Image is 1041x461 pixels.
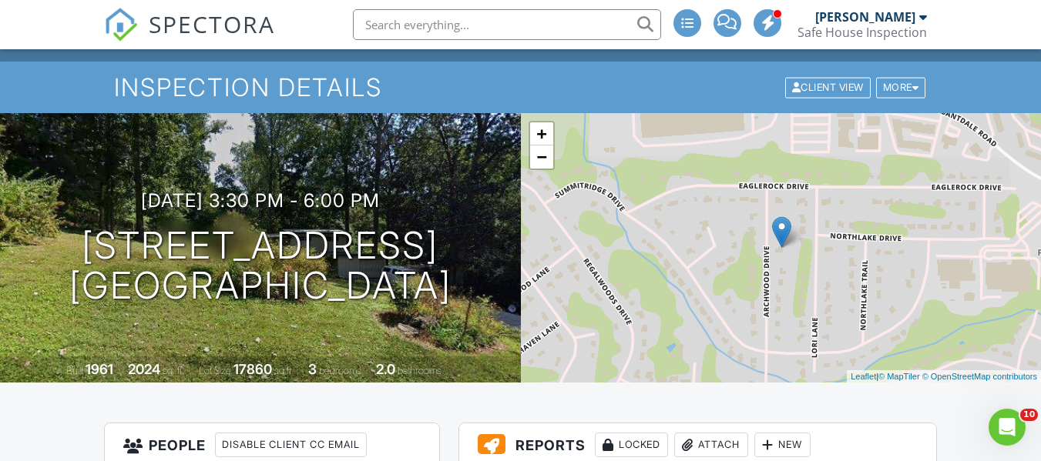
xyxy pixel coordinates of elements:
span: Built [66,365,83,376]
div: 2024 [128,361,160,377]
span: SPECTORA [149,8,275,40]
a: Leaflet [851,372,876,381]
a: © MapTiler [878,372,920,381]
div: More [876,77,926,98]
img: The Best Home Inspection Software - Spectora [104,8,138,42]
h1: [STREET_ADDRESS] [GEOGRAPHIC_DATA] [69,225,452,307]
div: 2.0 [376,361,395,377]
div: 3 [308,361,317,377]
div: Attach [674,433,748,457]
a: Zoom out [530,145,553,169]
input: Search everything... [353,9,661,40]
div: Safe House Inspection [798,25,927,40]
h3: [DATE] 3:30 pm - 6:00 pm [141,190,380,211]
h1: Inspection Details [114,74,927,101]
a: Client View [784,81,875,92]
span: 10 [1020,409,1038,421]
div: New [754,433,811,457]
div: Disable Client CC Email [215,433,367,457]
div: Client View [785,77,871,98]
div: | [847,370,1041,383]
span: bathrooms [398,365,442,376]
a: SPECTORA [104,21,275,53]
iframe: Intercom live chat [989,409,1026,446]
div: 1961 [86,361,113,377]
span: sq.ft. [274,365,294,376]
span: Lot Size [199,365,231,376]
div: Locked [595,433,668,457]
a: © OpenStreetMap contributors [922,372,1037,381]
div: 17860 [233,361,272,377]
span: sq. ft. [163,365,184,376]
a: Zoom in [530,122,553,145]
div: [PERSON_NAME] [815,9,915,25]
span: bedrooms [319,365,361,376]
